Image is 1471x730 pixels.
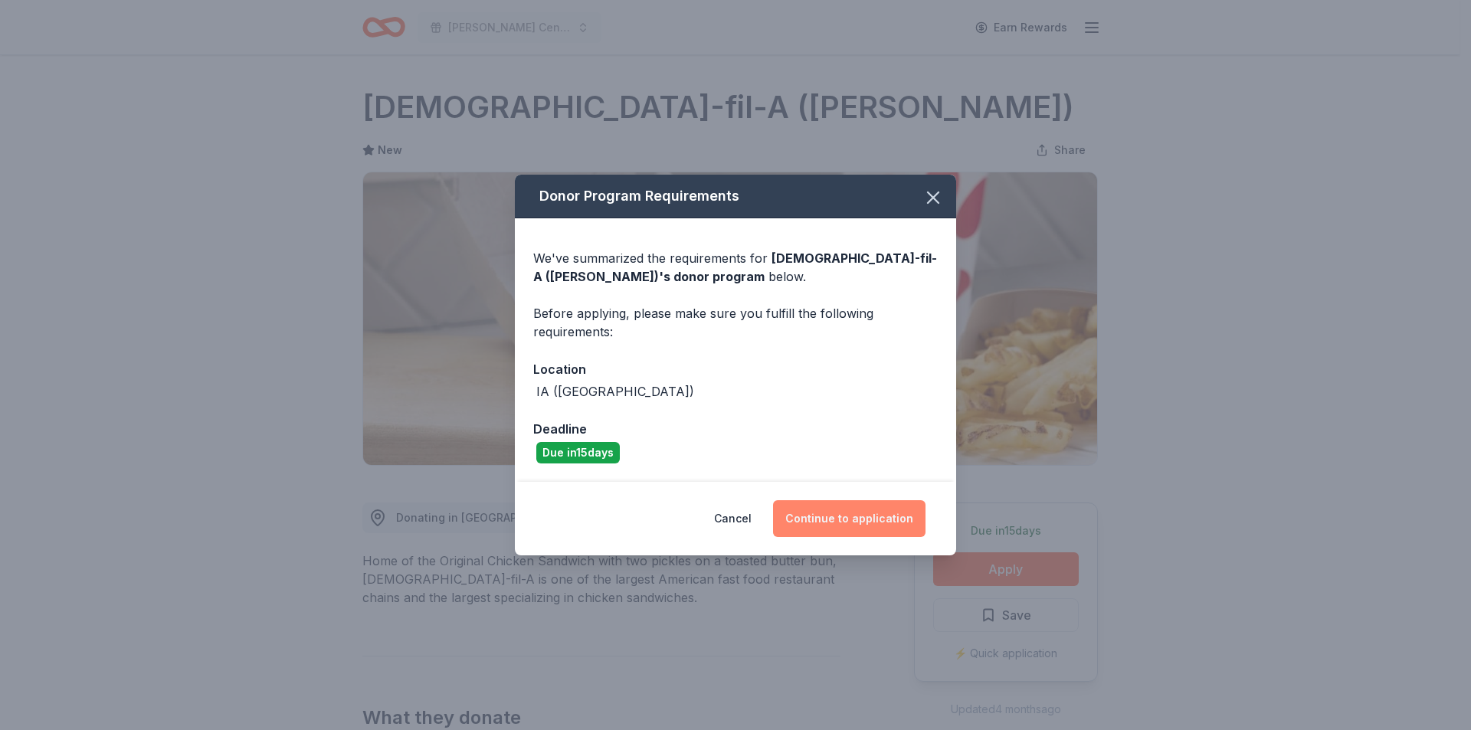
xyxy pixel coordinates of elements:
div: IA ([GEOGRAPHIC_DATA]) [536,382,694,401]
div: Donor Program Requirements [515,175,956,218]
div: We've summarized the requirements for below. [533,249,938,286]
div: Before applying, please make sure you fulfill the following requirements: [533,304,938,341]
div: Due in 15 days [536,442,620,463]
button: Cancel [714,500,752,537]
button: Continue to application [773,500,926,537]
div: Location [533,359,938,379]
div: Deadline [533,419,938,439]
